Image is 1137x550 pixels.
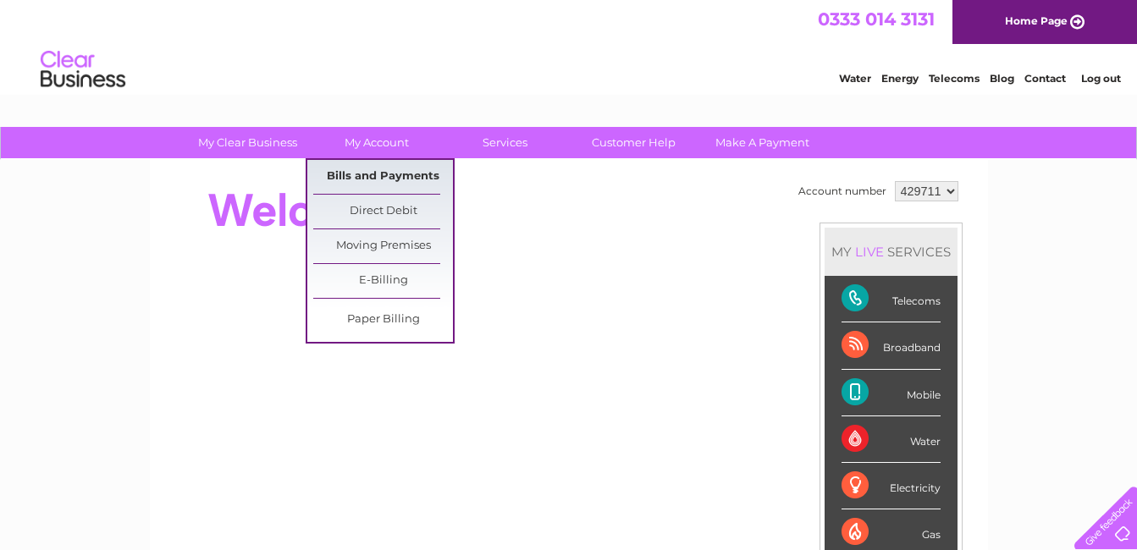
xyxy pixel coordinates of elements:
[693,127,832,158] a: Make A Payment
[818,8,935,30] a: 0333 014 3131
[842,416,941,463] div: Water
[881,72,919,85] a: Energy
[313,264,453,298] a: E-Billing
[990,72,1014,85] a: Blog
[435,127,575,158] a: Services
[825,228,958,276] div: MY SERVICES
[842,276,941,322] div: Telecoms
[842,370,941,416] div: Mobile
[929,72,980,85] a: Telecoms
[313,303,453,337] a: Paper Billing
[1081,72,1121,85] a: Log out
[313,229,453,263] a: Moving Premises
[852,244,887,260] div: LIVE
[313,160,453,194] a: Bills and Payments
[1024,72,1066,85] a: Contact
[842,322,941,369] div: Broadband
[839,72,871,85] a: Water
[842,463,941,509] div: Electricity
[306,127,446,158] a: My Account
[564,127,704,158] a: Customer Help
[169,9,969,82] div: Clear Business is a trading name of Verastar Limited (registered in [GEOGRAPHIC_DATA] No. 3667643...
[178,127,317,158] a: My Clear Business
[313,195,453,228] a: Direct Debit
[794,177,891,206] td: Account number
[40,44,126,96] img: logo.png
